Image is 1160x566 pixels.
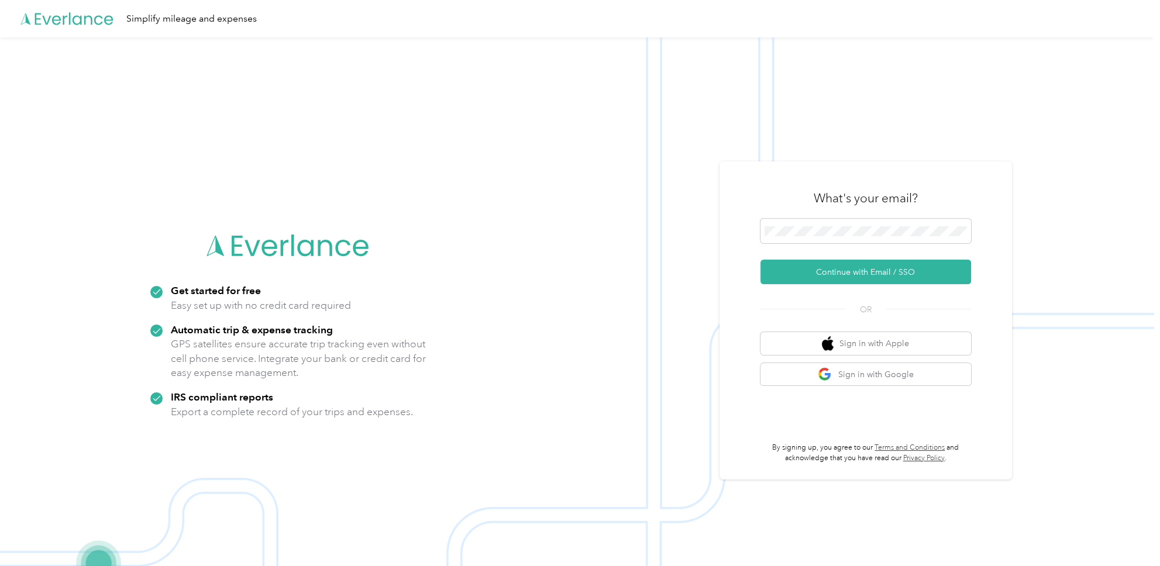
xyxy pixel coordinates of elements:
p: GPS satellites ensure accurate trip tracking even without cell phone service. Integrate your bank... [171,337,426,380]
button: apple logoSign in with Apple [760,332,971,355]
p: By signing up, you agree to our and acknowledge that you have read our . [760,443,971,463]
div: Simplify mileage and expenses [126,12,257,26]
button: google logoSign in with Google [760,363,971,386]
strong: Get started for free [171,284,261,296]
img: apple logo [822,336,834,351]
span: OR [845,303,886,316]
a: Terms and Conditions [875,443,945,452]
p: Easy set up with no credit card required [171,298,351,313]
h3: What's your email? [814,190,918,206]
img: google logo [818,367,832,382]
p: Export a complete record of your trips and expenses. [171,405,413,419]
strong: Automatic trip & expense tracking [171,323,333,336]
button: Continue with Email / SSO [760,260,971,284]
strong: IRS compliant reports [171,391,273,403]
a: Privacy Policy [903,454,945,463]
